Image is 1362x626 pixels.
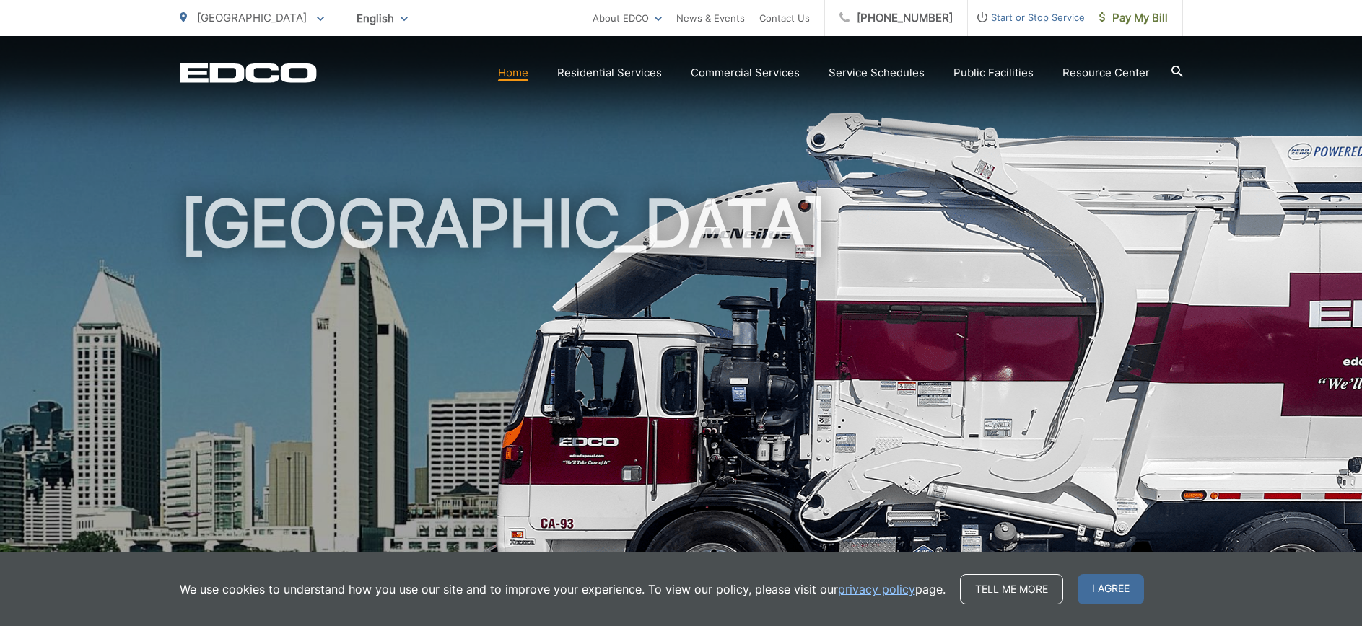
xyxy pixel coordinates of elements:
span: I agree [1078,574,1144,604]
a: Residential Services [557,64,662,81]
a: Contact Us [759,9,810,27]
span: Pay My Bill [1099,9,1168,27]
a: EDCD logo. Return to the homepage. [180,63,317,83]
p: We use cookies to understand how you use our site and to improve your experience. To view our pol... [180,581,946,598]
a: Home [498,64,528,81]
span: [GEOGRAPHIC_DATA] [197,11,307,25]
a: Tell me more [960,574,1063,604]
a: Public Facilities [953,64,1034,81]
a: privacy policy [838,581,915,598]
a: Resource Center [1062,64,1150,81]
span: English [346,6,419,31]
a: News & Events [676,9,745,27]
a: Service Schedules [829,64,925,81]
a: About EDCO [593,9,662,27]
a: Commercial Services [691,64,800,81]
